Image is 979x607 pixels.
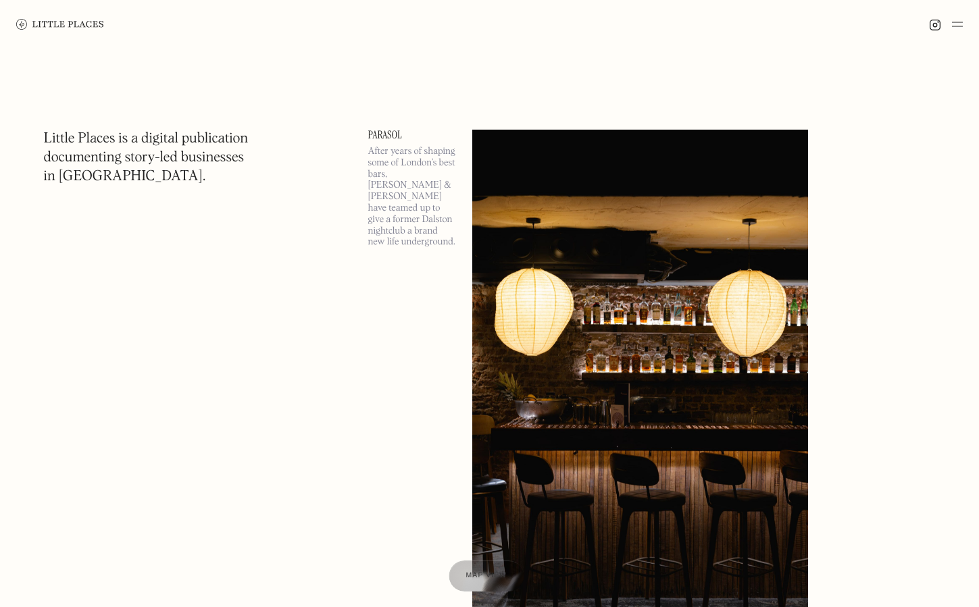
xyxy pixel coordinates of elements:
h1: Little Places is a digital publication documenting story-led businesses in [GEOGRAPHIC_DATA]. [44,130,249,186]
span: Map view [466,572,507,580]
a: Map view [449,560,524,591]
p: After years of shaping some of London’s best bars, [PERSON_NAME] & [PERSON_NAME] have teamed up t... [368,146,456,248]
a: Parasol [368,130,456,140]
